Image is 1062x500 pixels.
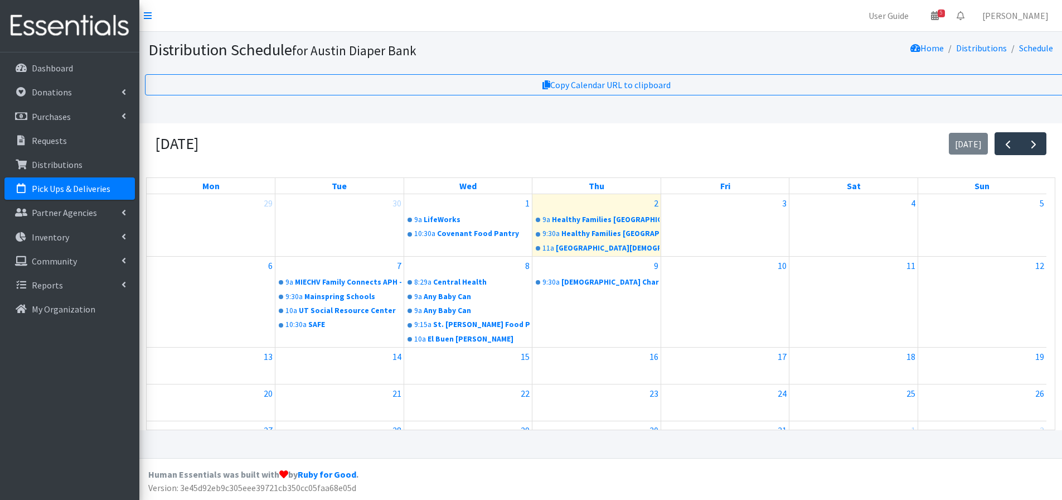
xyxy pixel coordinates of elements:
[32,111,71,122] p: Purchases
[552,214,659,225] div: Healthy Families [GEOGRAPHIC_DATA]
[922,4,948,27] a: 5
[390,384,404,402] a: October 21, 2025
[329,178,349,194] a: Tuesday
[299,305,403,316] div: UT Social Resource Center
[147,348,275,384] td: October 13, 2025
[298,469,356,480] a: Ruby for Good
[561,277,659,288] div: [DEMOGRAPHIC_DATA] Charities of [GEOGRAPHIC_DATA][US_STATE]
[295,277,403,288] div: MIECHV Family Connects APH - [GEOGRAPHIC_DATA]
[561,228,659,239] div: Healthy Families [GEOGRAPHIC_DATA]
[395,257,404,275] a: October 7, 2025
[405,213,531,227] a: 9aLifeWorks
[918,421,1046,458] td: November 2, 2025
[973,4,1058,27] a: [PERSON_NAME]
[661,257,789,348] td: October 10, 2025
[308,319,403,330] div: SAFE
[147,194,275,257] td: September 29, 2025
[404,194,532,257] td: October 1, 2025
[534,213,659,227] a: 9aHealthy Families [GEOGRAPHIC_DATA]
[405,276,531,289] a: 8:29aCentral Health
[860,4,918,27] a: User Guide
[304,291,403,302] div: Mainspring Schools
[32,159,83,170] p: Distributions
[4,177,135,200] a: Pick Ups & Deliveries
[414,291,422,302] div: 9a
[4,81,135,103] a: Donations
[277,290,403,304] a: 9:30aMainspring Schools
[532,194,661,257] td: October 2, 2025
[518,421,532,439] a: October 29, 2025
[949,133,988,155] button: [DATE]
[405,290,531,304] a: 9aAny Baby Can
[428,334,531,345] div: El Buen [PERSON_NAME]
[390,194,404,212] a: September 30, 2025
[414,334,426,345] div: 10a
[414,319,431,330] div: 9:15a
[404,421,532,458] td: October 29, 2025
[261,421,275,439] a: October 27, 2025
[147,384,275,421] td: October 20, 2025
[4,57,135,79] a: Dashboard
[32,86,72,98] p: Donations
[775,257,789,275] a: October 10, 2025
[542,228,560,239] div: 9:30a
[4,153,135,176] a: Distributions
[652,194,661,212] a: October 2, 2025
[285,305,297,316] div: 10a
[414,228,435,239] div: 10:30a
[200,178,222,194] a: Monday
[155,134,198,153] h2: [DATE]
[32,304,95,315] p: My Organization
[277,304,403,318] a: 10aUT Social Resource Center
[909,194,918,212] a: October 4, 2025
[414,277,431,288] div: 8:29a
[845,178,863,194] a: Saturday
[404,384,532,421] td: October 22, 2025
[586,178,607,194] a: Thursday
[414,214,422,225] div: 9a
[148,40,673,60] h1: Distribution Schedule
[32,280,63,291] p: Reports
[1033,257,1046,275] a: October 12, 2025
[789,421,918,458] td: November 1, 2025
[775,421,789,439] a: October 31, 2025
[4,129,135,152] a: Requests
[1033,384,1046,402] a: October 26, 2025
[1020,132,1046,155] button: Next month
[647,421,661,439] a: October 30, 2025
[542,243,554,254] div: 11a
[1037,421,1046,439] a: November 2, 2025
[518,384,532,402] a: October 22, 2025
[32,62,73,74] p: Dashboard
[404,257,532,348] td: October 8, 2025
[518,348,532,366] a: October 15, 2025
[4,105,135,128] a: Purchases
[542,214,550,225] div: 9a
[277,318,403,331] a: 10:30aSAFE
[918,194,1046,257] td: October 5, 2025
[661,348,789,384] td: October 17, 2025
[147,421,275,458] td: October 27, 2025
[523,257,532,275] a: October 8, 2025
[285,291,303,302] div: 9:30a
[775,348,789,366] a: October 17, 2025
[424,214,531,225] div: LifeWorks
[534,227,659,241] a: 9:30aHealthy Families [GEOGRAPHIC_DATA]
[542,277,560,288] div: 9:30a
[275,384,404,421] td: October 21, 2025
[437,228,531,239] div: Covenant Food Pantry
[918,384,1046,421] td: October 26, 2025
[904,348,918,366] a: October 18, 2025
[532,384,661,421] td: October 23, 2025
[556,243,659,254] div: [GEOGRAPHIC_DATA][DEMOGRAPHIC_DATA]
[995,132,1021,155] button: Previous month
[414,305,422,316] div: 9a
[261,194,275,212] a: September 29, 2025
[275,257,404,348] td: October 7, 2025
[404,348,532,384] td: October 15, 2025
[292,42,416,59] small: for Austin Diaper Bank
[266,257,275,275] a: October 6, 2025
[4,201,135,224] a: Partner Agencies
[285,277,293,288] div: 9a
[1019,42,1053,54] a: Schedule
